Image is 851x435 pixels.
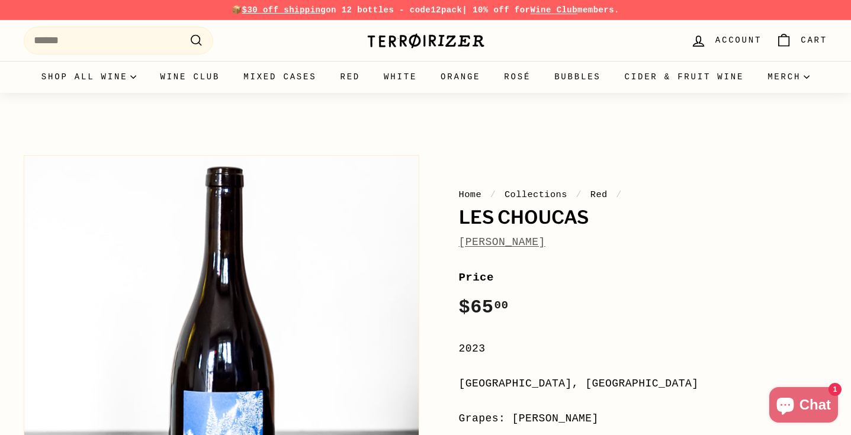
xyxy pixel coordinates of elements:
[459,410,828,427] div: Grapes: [PERSON_NAME]
[613,61,756,93] a: Cider & Fruit Wine
[232,61,328,93] a: Mixed Cases
[242,5,326,15] span: $30 off shipping
[459,269,828,286] label: Price
[328,61,372,93] a: Red
[505,189,567,200] a: Collections
[542,61,612,93] a: Bubbles
[766,387,842,426] inbox-online-store-chat: Shopify online store chat
[24,4,827,17] p: 📦 on 12 bottles - code | 10% off for members.
[459,297,509,318] span: $65
[590,189,608,200] a: Red
[459,340,828,357] div: 2023
[494,299,508,312] sup: 00
[459,375,828,392] div: [GEOGRAPHIC_DATA], [GEOGRAPHIC_DATA]
[431,5,462,15] strong: 12pack
[756,61,821,93] summary: Merch
[801,34,827,47] span: Cart
[613,189,625,200] span: /
[429,61,492,93] a: Orange
[459,189,482,200] a: Home
[769,23,834,58] a: Cart
[30,61,149,93] summary: Shop all wine
[487,189,499,200] span: /
[573,189,585,200] span: /
[459,208,828,228] h1: Les Choucas
[492,61,542,93] a: Rosé
[459,188,828,202] nav: breadcrumbs
[683,23,769,58] a: Account
[148,61,232,93] a: Wine Club
[715,34,762,47] span: Account
[459,236,545,248] a: [PERSON_NAME]
[372,61,429,93] a: White
[530,5,577,15] a: Wine Club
